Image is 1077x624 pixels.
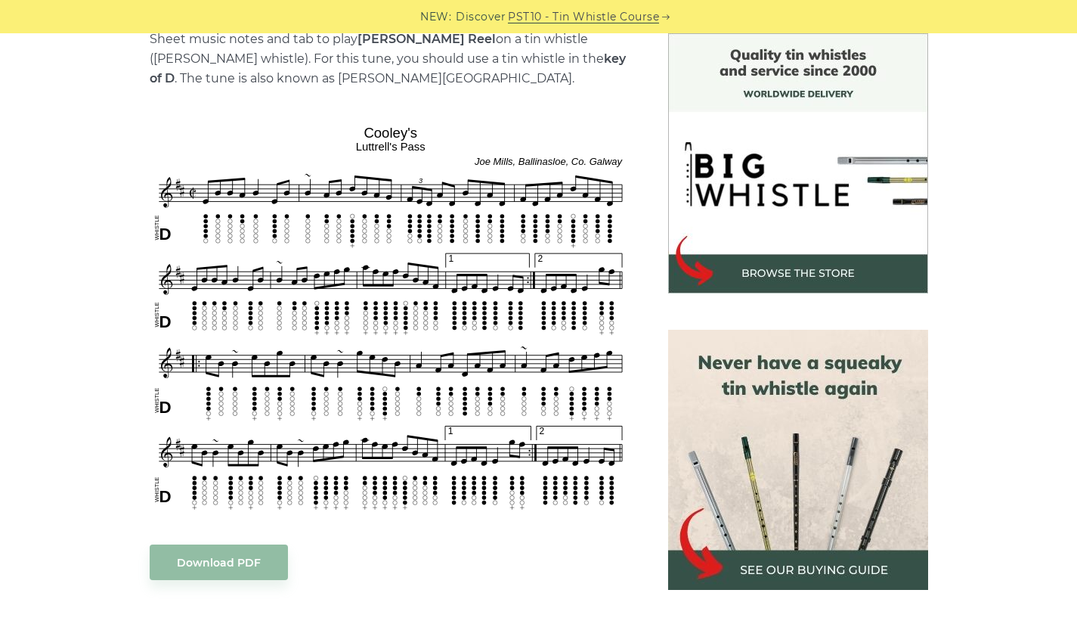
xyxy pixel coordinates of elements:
[150,120,632,514] img: Cooley's Tin Whistle Tabs & Sheet Music
[150,29,632,88] p: Sheet music notes and tab to play on a tin whistle ([PERSON_NAME] whistle). For this tune, you sh...
[150,545,288,580] a: Download PDF
[668,33,928,293] img: BigWhistle Tin Whistle Store
[150,51,626,85] strong: key of D
[420,8,451,26] span: NEW:
[357,32,496,46] strong: [PERSON_NAME] Reel
[668,330,928,590] img: tin whistle buying guide
[508,8,659,26] a: PST10 - Tin Whistle Course
[456,8,506,26] span: Discover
